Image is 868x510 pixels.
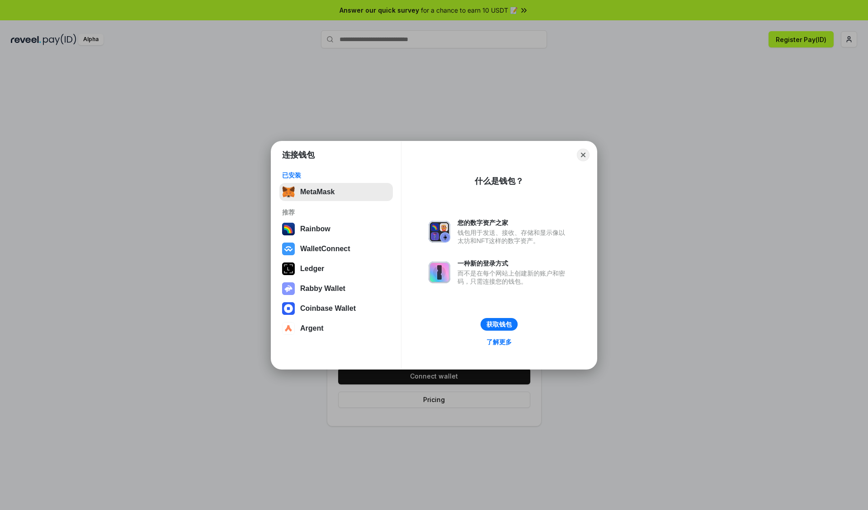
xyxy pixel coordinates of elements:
[475,176,524,187] div: 什么是钱包？
[279,319,393,337] button: Argent
[282,223,295,235] img: svg+xml,%3Csvg%20width%3D%22120%22%20height%3D%22120%22%20viewBox%3D%220%200%20120%20120%22%20fil...
[577,149,590,161] button: Close
[279,280,393,298] button: Rabby Wallet
[282,322,295,335] img: svg+xml,%3Csvg%20width%3D%2228%22%20height%3D%2228%22%20viewBox%3D%220%200%2028%2028%22%20fill%3D...
[282,262,295,275] img: svg+xml,%3Csvg%20xmlns%3D%22http%3A%2F%2Fwww.w3.org%2F2000%2Fsvg%22%20width%3D%2228%22%20height%3...
[282,243,295,255] img: svg+xml,%3Csvg%20width%3D%2228%22%20height%3D%2228%22%20viewBox%3D%220%200%2028%2028%22%20fill%3D...
[300,265,324,273] div: Ledger
[458,229,570,245] div: 钱包用于发送、接收、存储和显示像以太坊和NFT这样的数字资产。
[279,260,393,278] button: Ledger
[486,338,512,346] div: 了解更多
[282,282,295,295] img: svg+xml,%3Csvg%20xmlns%3D%22http%3A%2F%2Fwww.w3.org%2F2000%2Fsvg%22%20fill%3D%22none%22%20viewBox...
[300,245,350,253] div: WalletConnect
[458,219,570,227] div: 您的数字资产之家
[282,186,295,198] img: svg+xml,%3Csvg%20fill%3D%22none%22%20height%3D%2233%22%20viewBox%3D%220%200%2035%2033%22%20width%...
[481,336,517,348] a: 了解更多
[279,240,393,258] button: WalletConnect
[282,302,295,315] img: svg+xml,%3Csvg%20width%3D%2228%22%20height%3D%2228%22%20viewBox%3D%220%200%2028%2028%22%20fill%3D...
[300,225,330,233] div: Rainbow
[458,259,570,267] div: 一种新的登录方式
[279,220,393,238] button: Rainbow
[429,221,450,243] img: svg+xml,%3Csvg%20xmlns%3D%22http%3A%2F%2Fwww.w3.org%2F2000%2Fsvg%22%20fill%3D%22none%22%20viewBox...
[282,150,315,160] h1: 连接钱包
[429,262,450,283] img: svg+xml,%3Csvg%20xmlns%3D%22http%3A%2F%2Fwww.w3.org%2F2000%2Fsvg%22%20fill%3D%22none%22%20viewBox...
[282,171,390,179] div: 已安装
[279,299,393,318] button: Coinbase Wallet
[282,208,390,216] div: 推荐
[481,318,518,331] button: 获取钱包
[279,183,393,201] button: MetaMask
[458,269,570,285] div: 而不是在每个网站上创建新的账户和密码，只需连接您的钱包。
[300,285,345,293] div: Rabby Wallet
[300,304,356,313] div: Coinbase Wallet
[300,188,335,196] div: MetaMask
[300,324,324,332] div: Argent
[486,320,512,328] div: 获取钱包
